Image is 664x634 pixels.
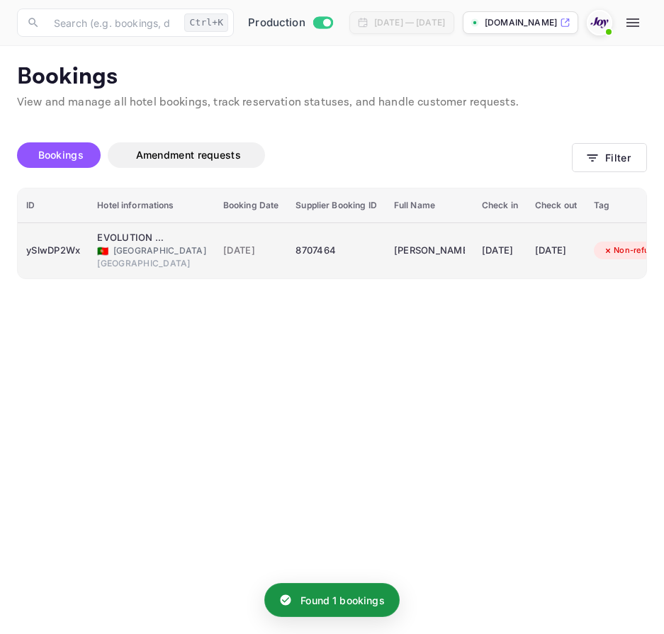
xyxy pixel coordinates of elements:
[17,63,647,91] p: Bookings
[287,188,385,223] th: Supplier Booking ID
[223,243,279,259] span: [DATE]
[97,244,206,257] div: [GEOGRAPHIC_DATA]
[18,188,89,223] th: ID
[45,9,179,37] input: Search (e.g. bookings, documentation)
[97,247,108,256] span: Portugal
[394,239,465,262] div: Amelie Dougherty
[374,16,445,29] div: [DATE] — [DATE]
[300,593,384,608] p: Found 1 bookings
[89,188,215,223] th: Hotel informations
[296,239,376,262] div: 8707464
[473,188,527,223] th: Check in
[97,257,206,270] div: [GEOGRAPHIC_DATA]
[482,239,518,262] div: [DATE]
[242,15,338,31] div: Switch to Sandbox mode
[38,149,84,161] span: Bookings
[97,231,168,245] div: EVOLUTION Cascais-Estoril
[535,239,577,262] div: [DATE]
[17,94,647,111] p: View and manage all hotel bookings, track reservation statuses, and handle customer requests.
[386,188,473,223] th: Full Name
[572,143,647,172] button: Filter
[184,13,228,32] div: Ctrl+K
[17,142,572,168] div: account-settings tabs
[485,16,557,29] p: [DOMAIN_NAME]
[248,15,305,31] span: Production
[26,239,80,262] div: ySlwDP2Wx
[215,188,288,223] th: Booking Date
[527,188,585,223] th: Check out
[588,11,611,34] img: With Joy
[136,149,241,161] span: Amendment requests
